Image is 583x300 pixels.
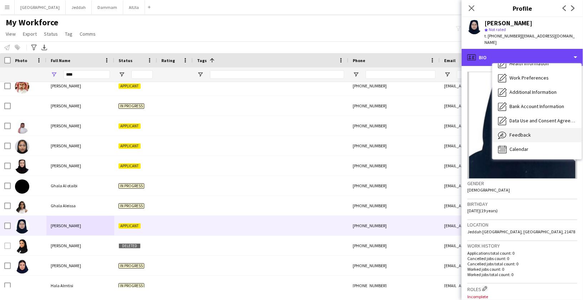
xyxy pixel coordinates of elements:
span: [PERSON_NAME] [51,103,81,108]
input: Row Selection is disabled for this row (unchecked) [4,243,11,249]
span: [PERSON_NAME] [51,223,81,228]
span: Tags [197,58,207,63]
button: Dammam [92,0,123,14]
span: Full Name [51,58,70,63]
p: Applications total count: 0 [467,250,577,256]
span: [PERSON_NAME] [51,163,81,168]
div: [PHONE_NUMBER] [348,216,440,235]
img: Ghala Al otaibi [15,179,29,194]
button: Open Filter Menu [197,71,203,78]
span: In progress [119,183,144,189]
span: Health Information [509,60,549,67]
div: [EMAIL_ADDRESS][DOMAIN_NAME] [440,116,583,136]
span: Applicant [119,223,141,229]
div: [PHONE_NUMBER] [348,276,440,295]
span: Status [119,58,132,63]
span: In progress [119,283,144,289]
span: Photo [15,58,27,63]
button: Open Filter Menu [353,71,359,78]
span: Applicant [119,123,141,129]
div: [EMAIL_ADDRESS][DOMAIN_NAME] [440,236,583,255]
span: In progress [119,203,144,209]
div: Bio [462,49,583,66]
span: Comms [80,31,96,37]
span: t. [PHONE_NUMBER] [484,33,522,39]
h3: Gender [467,180,577,187]
button: AlUla [123,0,145,14]
div: [PHONE_NUMBER] [348,176,440,195]
span: My Workforce [6,17,58,28]
button: Open Filter Menu [444,71,451,78]
app-action-btn: Advanced filters [30,43,38,52]
div: [EMAIL_ADDRESS][DOMAIN_NAME] [440,156,583,176]
span: [PERSON_NAME] [51,123,81,128]
button: Open Filter Menu [119,71,125,78]
img: Abdullah Alateeq [15,80,29,94]
a: Comms [77,29,99,39]
div: Additional Information [492,85,582,100]
div: Work Preferences [492,71,582,85]
span: In progress [119,263,144,269]
span: Applicant [119,163,141,169]
div: [PHONE_NUMBER] [348,76,440,96]
img: Crew avatar or photo [467,72,577,179]
input: Full Name Filter Input [64,70,110,79]
p: Incomplete [467,294,577,299]
span: Ghala Aleissa [51,203,76,208]
div: [PHONE_NUMBER] [348,96,440,116]
div: Bank Account Information [492,100,582,114]
h3: Profile [462,4,583,13]
input: Tags Filter Input [210,70,344,79]
app-action-btn: Export XLSX [40,43,49,52]
h3: Work history [467,243,577,249]
span: Ghala Al otaibi [51,183,77,188]
h3: Roles [467,285,577,293]
img: Ghala Alshammary [15,239,29,254]
div: [EMAIL_ADDRESS][DOMAIN_NAME] [440,176,583,195]
p: Cancelled jobs total count: 0 [467,261,577,266]
img: Ghala Aleissa [15,199,29,214]
div: [PHONE_NUMBER] [348,256,440,275]
span: Deleted [119,243,141,249]
span: Data Use and Consent Agreement [509,117,576,124]
span: Bank Account Information [509,103,564,110]
img: Ghala Al Nashwan [15,159,29,174]
p: Worked jobs total count: 0 [467,272,577,277]
span: Applicant [119,143,141,149]
span: Work Preferences [509,75,549,81]
a: Tag [62,29,75,39]
span: [DEMOGRAPHIC_DATA] [467,187,510,193]
a: Export [20,29,40,39]
div: Feedback [492,128,582,142]
button: Open Filter Menu [51,71,57,78]
div: [EMAIL_ADDRESS][DOMAIN_NAME] [440,136,583,156]
div: [PHONE_NUMBER] [348,156,440,176]
div: Calendar [492,142,582,157]
div: [EMAIL_ADDRESS][DOMAIN_NAME] [440,76,583,96]
input: Status Filter Input [131,70,153,79]
span: Email [444,58,456,63]
span: Jeddah [GEOGRAPHIC_DATA], [GEOGRAPHIC_DATA], 21478 [467,229,575,234]
a: Status [41,29,61,39]
div: [EMAIL_ADDRESS][DOMAIN_NAME] [440,216,583,235]
span: Not rated [489,27,506,32]
div: [EMAIL_ADDRESS][DOMAIN_NAME] [440,276,583,295]
span: [PERSON_NAME] [51,263,81,268]
span: Tag [65,31,72,37]
div: [PERSON_NAME] [484,20,532,26]
p: Cancelled jobs count: 0 [467,256,577,261]
button: Jeddah [66,0,92,14]
span: [PERSON_NAME] [51,243,81,248]
img: Aroub Khalaf [15,139,29,154]
span: Phone [353,58,365,63]
span: Hala Alrntisi [51,283,73,288]
input: Phone Filter Input [366,70,436,79]
button: [GEOGRAPHIC_DATA] [15,0,66,14]
h3: Location [467,222,577,228]
img: Ghala Alghamdi [15,219,29,234]
div: [PHONE_NUMBER] [348,116,440,136]
span: [DATE] (19 years) [467,208,498,213]
div: [PHONE_NUMBER] [348,196,440,215]
span: [PERSON_NAME] [51,143,81,148]
p: Worked jobs count: 0 [467,266,577,272]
